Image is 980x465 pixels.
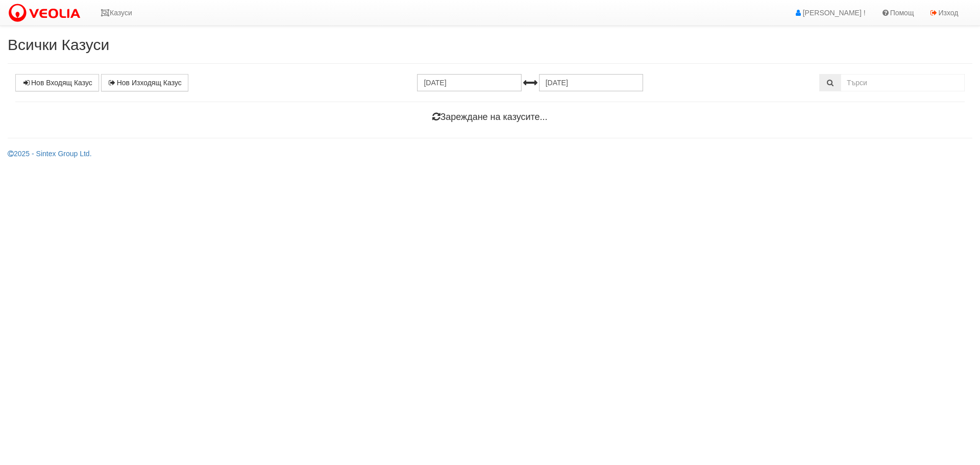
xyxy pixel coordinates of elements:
[15,74,99,91] a: Нов Входящ Казус
[101,74,188,91] a: Нов Изходящ Казус
[8,36,972,53] h2: Всички Казуси
[8,150,92,158] a: 2025 - Sintex Group Ltd.
[15,112,965,123] h4: Зареждане на казусите...
[841,74,965,91] input: Търсене по Идентификатор, Бл/Вх/Ап, Тип, Описание, Моб. Номер, Имейл, Файл, Коментар,
[8,3,85,24] img: VeoliaLogo.png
